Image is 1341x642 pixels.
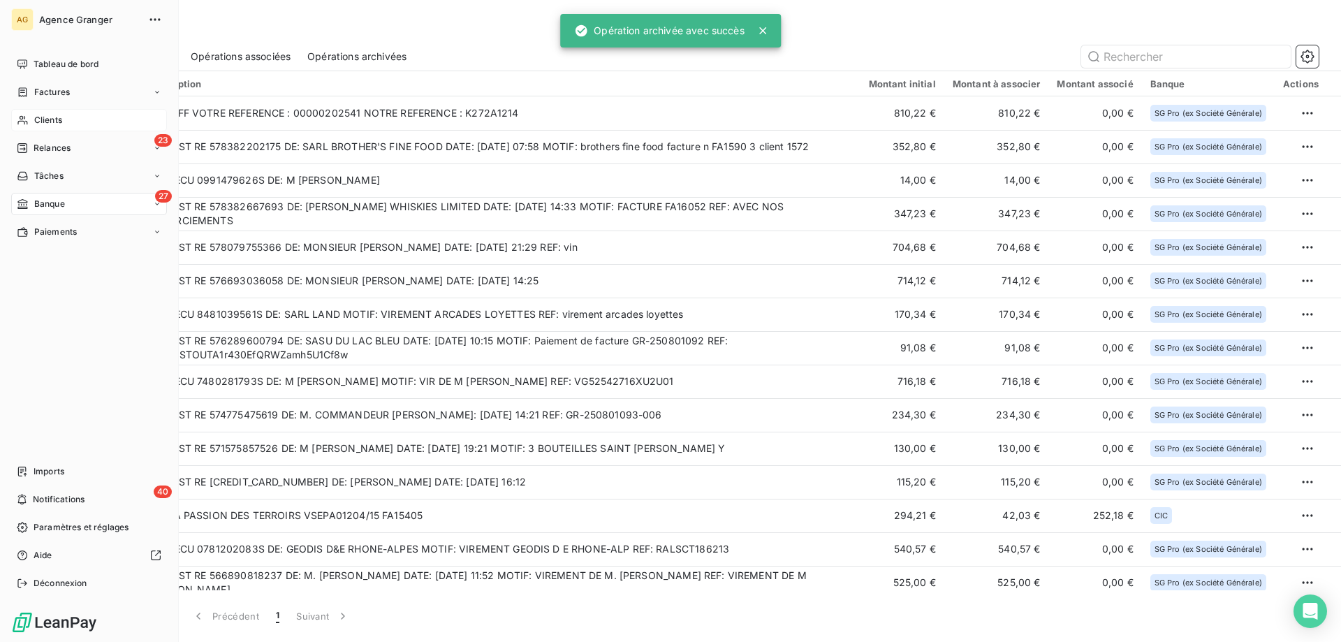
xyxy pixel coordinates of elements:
span: Clients [34,114,62,126]
span: 23 [154,134,172,147]
td: 0,00 € [1048,566,1141,599]
td: VIR RECU 8481039561S DE: SARL LAND MOTIF: VIREMENT ARCADES LOYETTES REF: virement arcades loyettes [140,298,860,331]
span: SG Pro (ex Société Générale) [1155,109,1262,117]
span: SG Pro (ex Société Générale) [1155,310,1262,319]
span: Opérations archivées [307,50,406,64]
div: Montant associé [1057,78,1133,89]
td: VIR RECU 0991479626S DE: M [PERSON_NAME] [140,163,860,197]
td: 91,08 € [944,331,1049,365]
td: VIR INST RE 578079755366 DE: MONSIEUR [PERSON_NAME] DATE: [DATE] 21:29 REF: vin [140,231,860,264]
td: 540,57 € [860,532,944,566]
button: 1 [268,601,288,631]
td: 42,03 € [944,499,1049,532]
span: SG Pro (ex Société Générale) [1155,377,1262,386]
td: 234,30 € [944,398,1049,432]
div: Montant à associer [953,78,1041,89]
td: VIR INST RE 578382667693 DE: [PERSON_NAME] WHISKIES LIMITED DATE: [DATE] 14:33 MOTIF: FACTURE FA1... [140,197,860,231]
span: SG Pro (ex Société Générale) [1155,277,1262,285]
td: VIR LA PASSION DES TERROIRS VSEPA01204/15 FA15405 [140,499,860,532]
a: Aide [11,544,167,567]
span: Opérations associées [191,50,291,64]
span: Aide [34,549,52,562]
td: 347,23 € [860,197,944,231]
td: 352,80 € [944,130,1049,163]
td: 716,18 € [860,365,944,398]
span: 1 [276,609,279,623]
span: Paramètres et réglages [34,521,129,534]
td: 115,20 € [860,465,944,499]
span: Imports [34,465,64,478]
span: Banque [34,198,65,210]
td: VIR INST RE 578382202175 DE: SARL BROTHER'S FINE FOOD DATE: [DATE] 07:58 MOTIF: brothers fine foo... [140,130,860,163]
span: Notifications [33,493,85,506]
span: SG Pro (ex Société Générale) [1155,545,1262,553]
span: Paiements [34,226,77,238]
td: 0,00 € [1048,432,1141,465]
span: SG Pro (ex Société Générale) [1155,578,1262,587]
td: VIR INST RE 566890818237 DE: M. [PERSON_NAME] DATE: [DATE] 11:52 MOTIF: VIREMENT DE M. [PERSON_NA... [140,566,860,599]
div: Opération archivée avec succès [574,18,745,43]
td: VIR RECU 7480281793S DE: M [PERSON_NAME] MOTIF: VIR DE M [PERSON_NAME] REF: VG52542716XU2U01 [140,365,860,398]
td: 0,00 € [1048,96,1141,130]
td: 352,80 € [860,130,944,163]
td: 714,12 € [944,264,1049,298]
input: Rechercher [1081,45,1291,68]
td: 252,18 € [1048,499,1141,532]
td: 130,00 € [860,432,944,465]
td: 294,21 € [860,499,944,532]
div: AG [11,8,34,31]
span: SG Pro (ex Société Générale) [1155,243,1262,251]
span: SG Pro (ex Société Générale) [1155,344,1262,352]
span: Tâches [34,170,64,182]
td: ENC EFF VOTRE REFERENCE : 00000202541 NOTRE REFERENCE : K272A1214 [140,96,860,130]
td: VIR INST RE 574775475619 DE: M. COMMANDEUR [PERSON_NAME]: [DATE] 14:21 REF: GR-250801093-006 [140,398,860,432]
td: VIR INST RE [CREDIT_CARD_NUMBER] DE: [PERSON_NAME] DATE: [DATE] 16:12 [140,465,860,499]
td: VIR INST RE 576289600794 DE: SASU DU LAC BLEU DATE: [DATE] 10:15 MOTIF: Paiement de facture GR-25... [140,331,860,365]
div: Open Intercom Messenger [1294,594,1327,628]
div: Description [149,78,852,89]
span: Tableau de bord [34,58,98,71]
td: 525,00 € [860,566,944,599]
td: 234,30 € [860,398,944,432]
td: 714,12 € [860,264,944,298]
div: Actions [1283,78,1319,89]
td: 0,00 € [1048,331,1141,365]
button: Précédent [183,601,268,631]
td: 0,00 € [1048,264,1141,298]
td: 704,68 € [860,231,944,264]
td: 810,22 € [944,96,1049,130]
span: SG Pro (ex Société Générale) [1155,176,1262,184]
span: SG Pro (ex Société Générale) [1155,411,1262,419]
td: VIR RECU 0781202083S DE: GEODIS D&E RHONE-ALPES MOTIF: VIREMENT GEODIS D E RHONE-ALP REF: RALSCT1... [140,532,860,566]
td: 0,00 € [1048,197,1141,231]
span: Relances [34,142,71,154]
span: Agence Granger [39,14,140,25]
span: 40 [154,486,172,498]
td: VIR INST RE 576693036058 DE: MONSIEUR [PERSON_NAME] DATE: [DATE] 14:25 [140,264,860,298]
img: Logo LeanPay [11,611,98,634]
td: 14,00 € [944,163,1049,197]
div: Montant initial [869,78,936,89]
td: 170,34 € [860,298,944,331]
td: 0,00 € [1048,365,1141,398]
td: 0,00 € [1048,398,1141,432]
td: 0,00 € [1048,163,1141,197]
td: 704,68 € [944,231,1049,264]
td: 0,00 € [1048,231,1141,264]
td: 170,34 € [944,298,1049,331]
button: Suivant [288,601,358,631]
span: SG Pro (ex Société Générale) [1155,143,1262,151]
td: 115,20 € [944,465,1049,499]
td: 716,18 € [944,365,1049,398]
td: 525,00 € [944,566,1049,599]
span: 27 [155,190,172,203]
span: Déconnexion [34,577,87,590]
span: Factures [34,86,70,99]
td: 0,00 € [1048,130,1141,163]
td: 91,08 € [860,331,944,365]
td: VIR INST RE 571575857526 DE: M [PERSON_NAME] DATE: [DATE] 19:21 MOTIF: 3 BOUTEILLES SAINT [PERSON... [140,432,860,465]
span: SG Pro (ex Société Générale) [1155,210,1262,218]
div: Banque [1150,78,1266,89]
td: 14,00 € [860,163,944,197]
span: CIC [1155,511,1168,520]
